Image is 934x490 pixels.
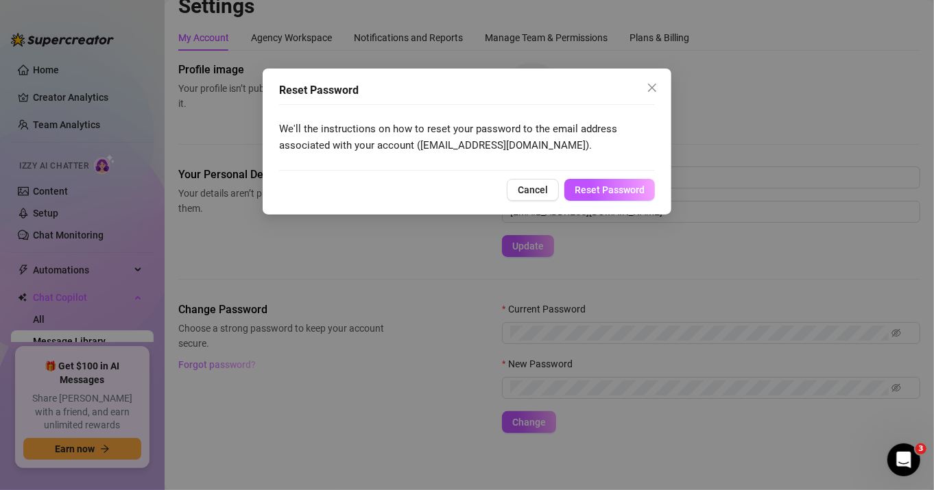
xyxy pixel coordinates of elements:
[647,82,658,93] span: close
[518,184,548,195] span: Cancel
[575,184,645,195] span: Reset Password
[507,179,559,201] button: Cancel
[641,82,663,93] span: Close
[279,82,655,99] div: Reset Password
[564,179,655,201] button: Reset Password
[887,443,920,476] iframe: Intercom live chat
[641,77,663,99] button: Close
[279,123,617,151] span: We'll the instructions on how to reset your password to the email address associated with your ac...
[915,443,926,454] span: 3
